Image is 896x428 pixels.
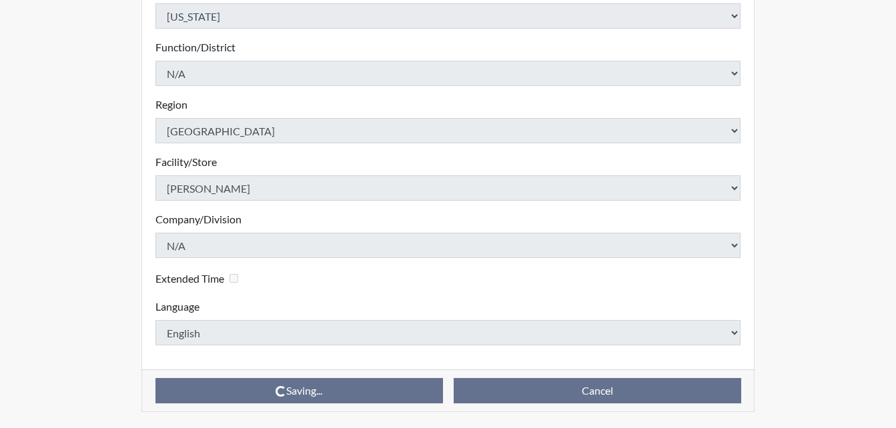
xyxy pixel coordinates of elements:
[454,378,741,403] button: Cancel
[155,269,244,288] div: Checking this box will provide the interviewee with an accomodation of extra time to answer each ...
[155,299,199,315] label: Language
[155,39,236,55] label: Function/District
[155,154,217,170] label: Facility/Store
[155,211,242,227] label: Company/Division
[155,271,224,287] label: Extended Time
[155,97,187,113] label: Region
[155,378,443,403] button: Saving...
